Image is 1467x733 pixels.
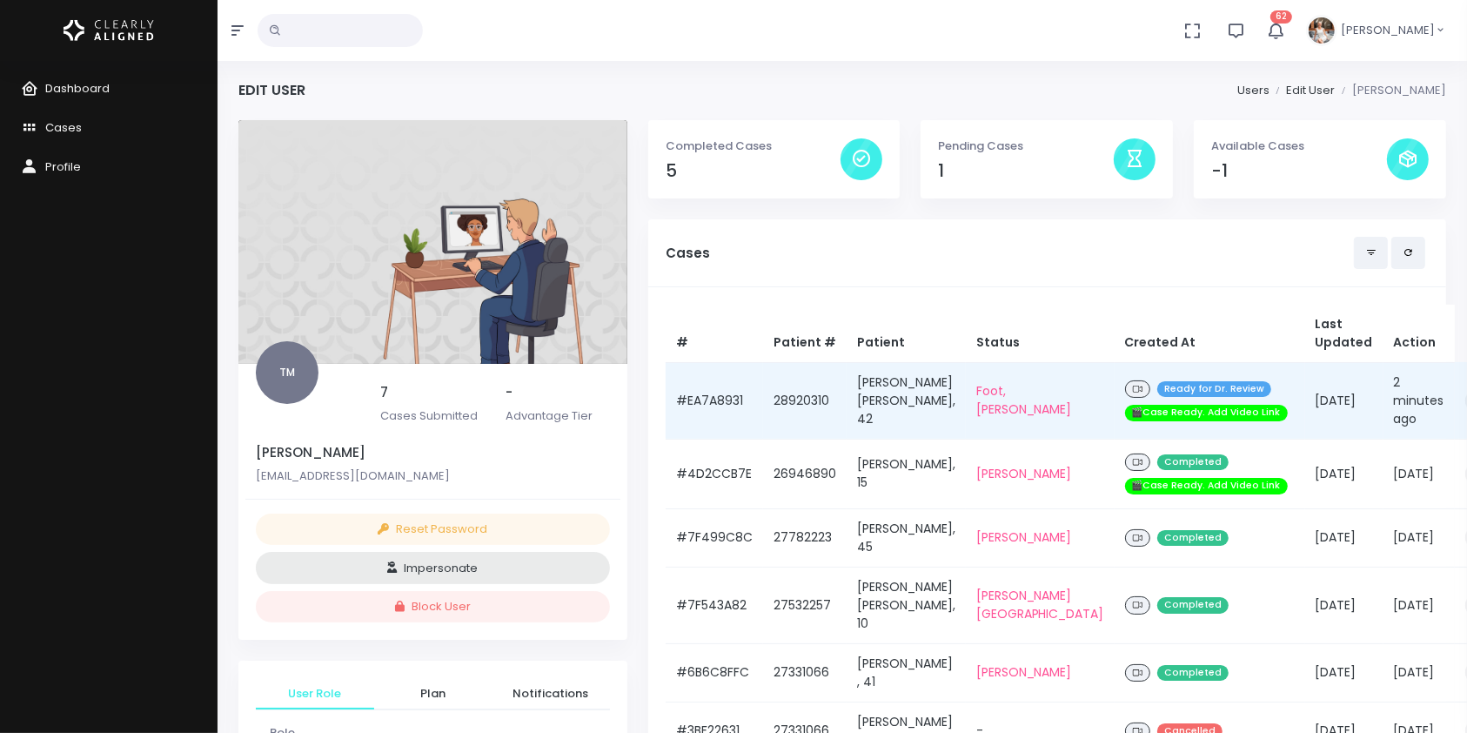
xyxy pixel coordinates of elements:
td: [DATE] [1305,643,1383,702]
td: [DATE] [1383,439,1455,508]
td: 27532257 [763,567,847,643]
a: Foot, [PERSON_NAME] [976,382,1072,418]
p: Available Cases [1211,138,1387,155]
th: Patient [847,305,966,363]
h4: 5 [666,161,841,181]
li: [PERSON_NAME] [1335,82,1446,99]
td: [DATE] [1305,439,1383,508]
button: Block User [256,591,610,623]
td: [DATE] [1383,643,1455,702]
th: # [666,305,763,363]
h4: Edit User [238,82,305,98]
td: [DATE] [1305,567,1383,643]
th: Patient # [763,305,847,363]
span: Notifications [506,685,596,703]
h4: 1 [938,161,1114,181]
span: 62 [1270,10,1292,24]
p: [EMAIL_ADDRESS][DOMAIN_NAME] [256,467,610,485]
span: Cases [45,119,82,136]
td: [DATE] [1383,567,1455,643]
p: Completed Cases [666,138,841,155]
td: [DATE] [1305,362,1383,439]
span: Profile [45,158,81,175]
a: Users [1237,82,1269,98]
h5: [PERSON_NAME] [256,445,610,461]
span: Completed [1157,665,1229,682]
img: Header Avatar [1306,15,1337,46]
td: 27331066 [763,643,847,702]
td: [PERSON_NAME] [PERSON_NAME], 10 [847,567,966,643]
td: #7F543A82 [666,567,763,643]
a: [PERSON_NAME] [976,528,1072,546]
td: #EA7A8931 [666,362,763,439]
td: [DATE] [1305,508,1383,567]
span: Ready for Dr. Review [1157,381,1271,398]
p: Cases Submitted [381,407,486,425]
span: TM [256,341,318,404]
span: Completed [1157,597,1229,614]
a: [PERSON_NAME] [976,663,1072,681]
th: Created At [1115,305,1305,363]
span: Completed [1157,454,1229,471]
td: #7F499C8C [666,508,763,567]
td: 2 minutes ago [1383,362,1455,439]
span: Plan [388,685,479,703]
p: Pending Cases [938,138,1114,155]
span: [PERSON_NAME] [1341,22,1435,39]
a: [PERSON_NAME][GEOGRAPHIC_DATA] [976,587,1104,622]
a: [PERSON_NAME] [976,465,1072,482]
span: 🎬Case Ready. Add Video Link [1125,405,1288,421]
td: [DATE] [1383,508,1455,567]
p: Advantage Tier [506,407,610,425]
a: Edit User [1286,82,1335,98]
td: #4D2CCB7E [666,439,763,508]
h5: Cases [666,245,1354,261]
span: User Role [270,685,360,703]
span: 🎬Case Ready. Add Video Link [1125,478,1288,494]
td: [PERSON_NAME] [PERSON_NAME], 42 [847,362,966,439]
h5: - [506,385,610,400]
img: Logo Horizontal [64,12,154,49]
td: 26946890 [763,439,847,508]
span: Completed [1157,530,1229,547]
button: Impersonate [256,552,610,584]
td: 28920310 [763,362,847,439]
td: [PERSON_NAME], 15 [847,439,966,508]
td: 27782223 [763,508,847,567]
td: #6B6C8FFC [666,643,763,702]
h5: 7 [381,385,486,400]
td: [PERSON_NAME], 45 [847,508,966,567]
td: [PERSON_NAME] , 41 [847,643,966,702]
th: Action [1383,305,1455,363]
th: Last Updated [1305,305,1383,363]
th: Status [966,305,1115,363]
h4: -1 [1211,161,1387,181]
span: Dashboard [45,80,110,97]
button: Reset Password [256,514,610,546]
